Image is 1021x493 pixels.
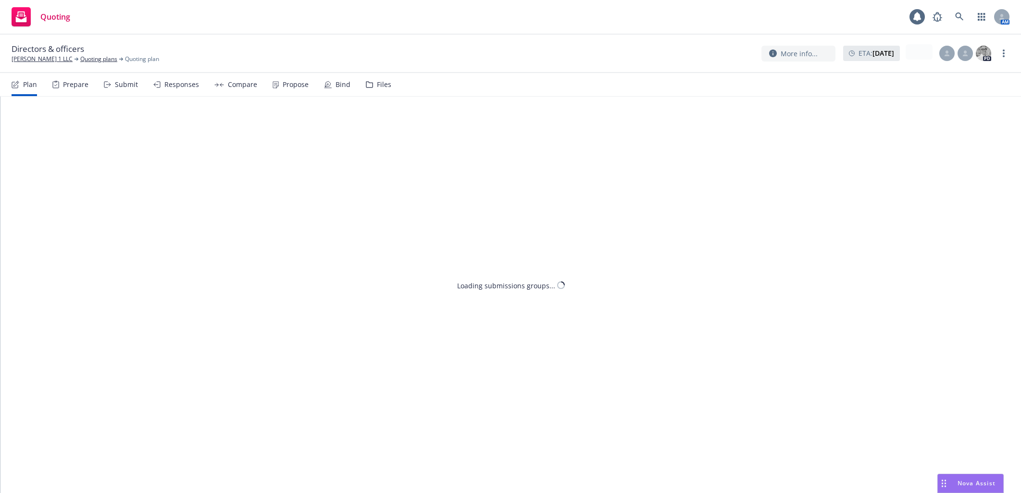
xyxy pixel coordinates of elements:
a: Quoting [8,3,74,30]
button: Nova Assist [937,474,1004,493]
div: Plan [23,81,37,88]
div: Responses [164,81,199,88]
span: Directors & officers [12,43,84,55]
div: Submit [115,81,138,88]
div: Propose [283,81,309,88]
a: Switch app [972,7,991,26]
strong: [DATE] [872,49,894,58]
span: Quoting [40,13,70,21]
span: Nova Assist [958,479,996,487]
div: Files [377,81,391,88]
div: Drag to move [938,474,950,493]
div: Compare [228,81,257,88]
button: More info... [761,46,835,62]
span: More info... [781,49,818,59]
a: more [998,48,1009,59]
a: [PERSON_NAME] 1 LLC [12,55,73,63]
div: Bind [336,81,350,88]
a: Report a Bug [928,7,947,26]
a: Search [950,7,969,26]
div: Prepare [63,81,88,88]
span: Quoting plan [125,55,159,63]
div: Loading submissions groups... [457,280,555,290]
span: ETA : [859,48,894,58]
a: Quoting plans [80,55,117,63]
img: photo [976,46,991,61]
